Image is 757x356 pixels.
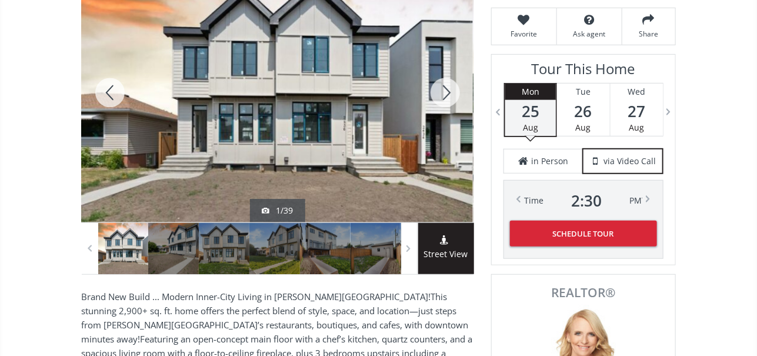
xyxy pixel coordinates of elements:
[563,29,616,39] span: Ask agent
[531,155,568,167] span: in Person
[524,192,642,209] div: Time PM
[610,103,663,119] span: 27
[571,192,602,209] span: 2 : 30
[629,122,645,133] span: Aug
[510,221,657,247] button: Schedule Tour
[576,122,591,133] span: Aug
[603,155,656,167] span: via Video Call
[628,29,669,39] span: Share
[523,122,538,133] span: Aug
[505,84,556,100] div: Mon
[610,84,663,100] div: Wed
[505,103,556,119] span: 25
[503,61,663,83] h3: Tour This Home
[505,287,662,299] span: REALTOR®
[557,103,609,119] span: 26
[498,29,551,39] span: Favorite
[557,84,609,100] div: Tue
[262,205,294,217] div: 1/39
[418,248,474,261] span: Street View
